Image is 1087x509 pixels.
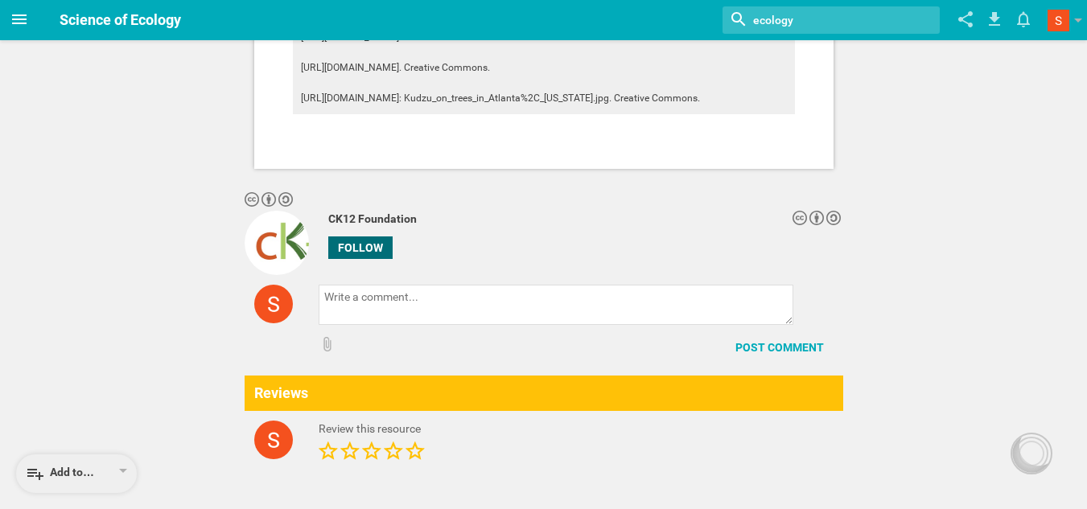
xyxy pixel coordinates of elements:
span: Science of Ecology [60,11,181,28]
input: Search [751,10,881,31]
div: Review this resource [319,421,834,437]
p: [URL][DOMAIN_NAME]: Kudzu_on_trees_in_Atlanta%2C_[US_STATE].jpg. Creative Commons. [301,90,787,106]
div: Reviews [245,376,843,411]
p: [URL][DOMAIN_NAME]. Creative Commons. [301,60,787,76]
button: Follow [328,236,393,259]
a: CK12 Foundation [328,212,417,225]
div: Post comment [726,330,834,365]
div: Add to… [26,464,94,483]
